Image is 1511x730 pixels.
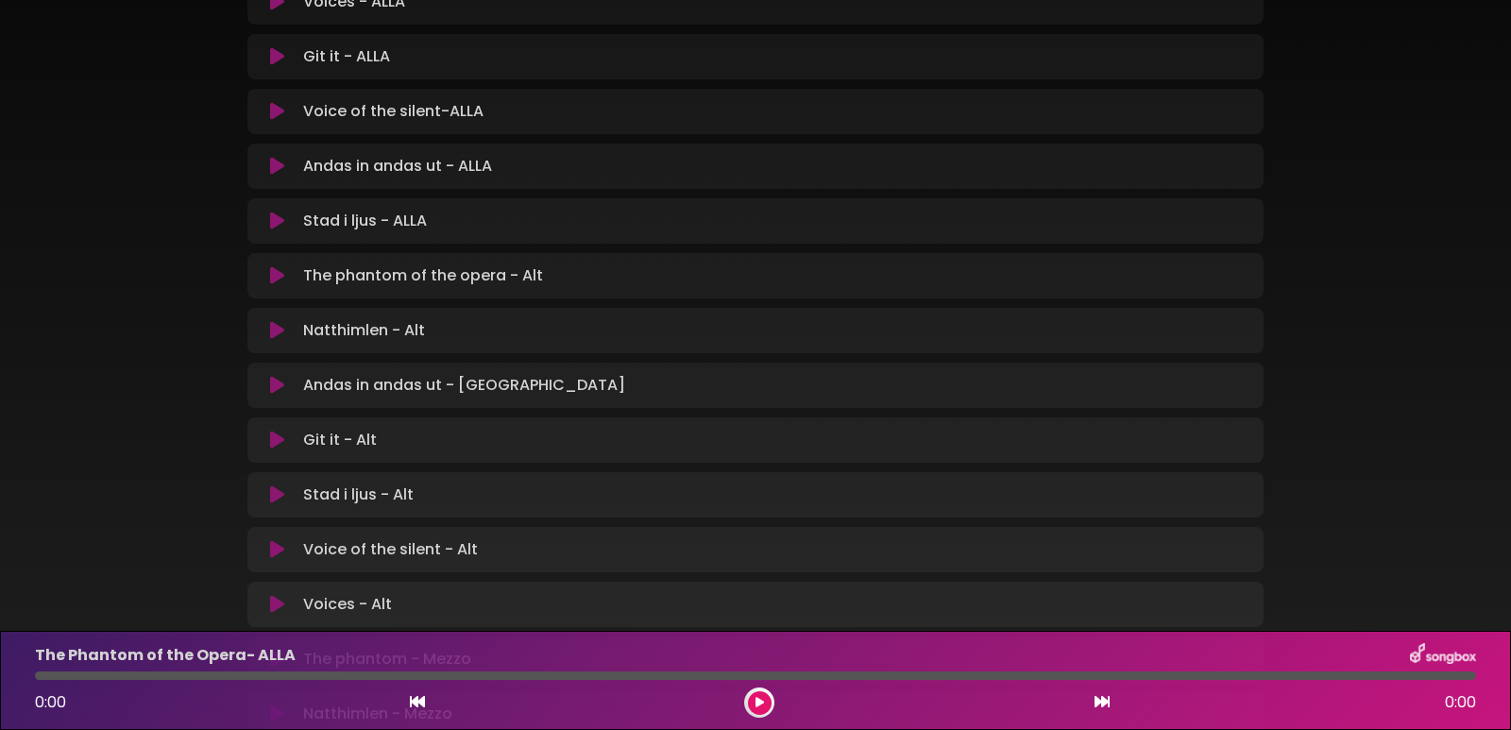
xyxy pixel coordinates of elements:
p: Git it - ALLA [303,45,390,68]
p: Andas in andas ut - [GEOGRAPHIC_DATA] [303,374,625,397]
span: 0:00 [35,691,66,713]
p: Git it - Alt [303,429,377,451]
p: Voice of the silent-ALLA [303,100,484,123]
img: songbox-logo-white.png [1410,643,1476,668]
span: 0:00 [1445,691,1476,714]
p: Andas in andas ut - ALLA [303,155,492,178]
p: Stad i ljus - ALLA [303,210,427,232]
p: Voice of the silent - Alt [303,538,478,561]
p: Stad i ljus - Alt [303,484,414,506]
p: Natthimlen - Alt [303,319,425,342]
p: The phantom of the opera - Alt [303,264,543,287]
p: The Phantom of the Opera- ALLA [35,644,296,667]
p: Voices - Alt [303,593,392,616]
